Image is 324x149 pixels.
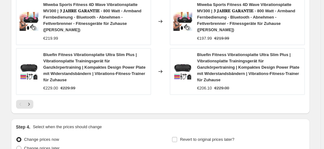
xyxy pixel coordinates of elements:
[25,100,33,109] button: Next
[43,2,142,32] span: Miweba Sports Fitness 4D Wave Vibrationsplatte MV300 | 𝟑 𝐉𝐀𝐇𝐑𝐄 𝐆𝐀𝐑𝐀𝐍𝐓𝐈𝐄 - 800 Watt - Armband Fern...
[215,35,229,42] strike: €219.99
[180,137,234,142] span: Revert to original prices later?
[33,124,102,130] p: Select when the prices should change
[24,137,59,142] span: Change prices now
[197,52,299,82] span: Bluefin Fitness Vibrationsplatte Ultra Slim Plus | Vibrationsplatte Trainingsgerät für Ganzkörper...
[173,62,192,81] img: 81u9g5dlNRL_80x.jpg
[43,52,146,82] span: Bluefin Fitness Vibrationsplatte Ultra Slim Plus | Vibrationsplatte Trainingsgerät für Ganzkörper...
[197,35,212,42] div: €197.99
[43,35,58,42] div: €219.99
[20,62,38,81] img: 81u9g5dlNRL_80x.jpg
[61,85,75,91] strike: €229.99
[16,100,33,109] nav: Pagination
[16,124,31,130] h2: Step 4.
[215,85,229,91] strike: €229.00
[20,12,38,31] img: 71U2CzoAqWL_80x.jpg
[173,12,192,31] img: 71U2CzoAqWL_80x.jpg
[197,2,295,32] span: Miweba Sports Fitness 4D Wave Vibrationsplatte MV300 | 𝟑 𝐉𝐀𝐇𝐑𝐄 𝐆𝐀𝐑𝐀𝐍𝐓𝐈𝐄 - 800 Watt - Armband Fern...
[43,85,58,91] div: €229.00
[197,85,212,91] div: €206.10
